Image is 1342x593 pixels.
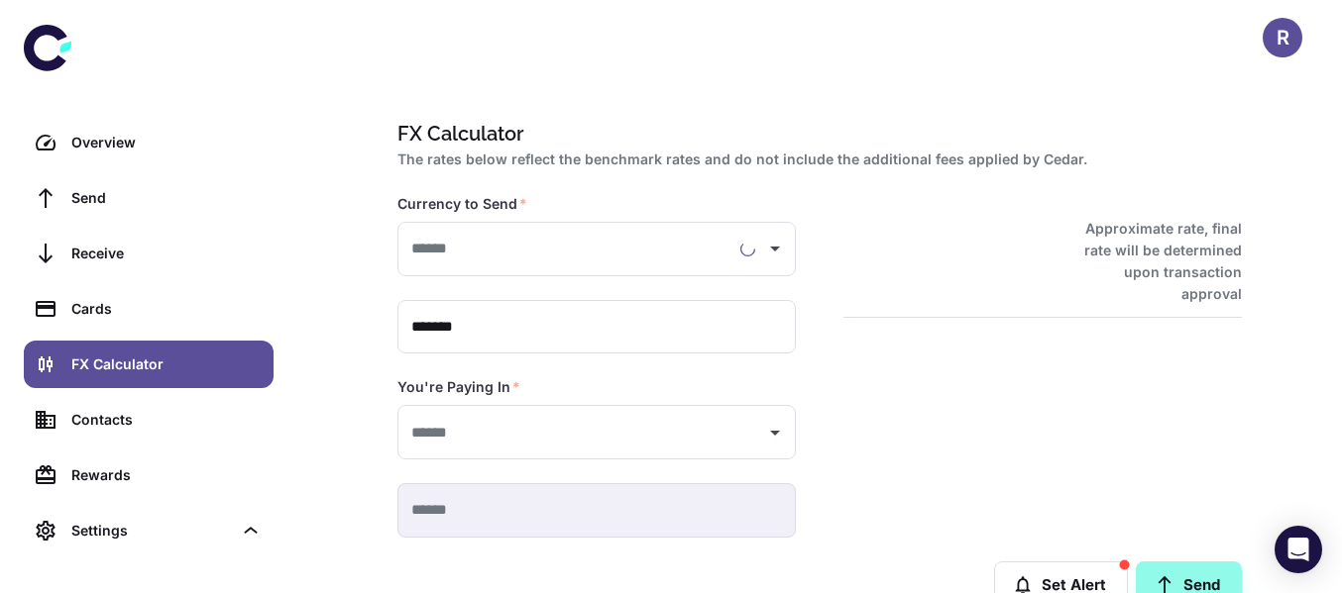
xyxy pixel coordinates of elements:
div: Contacts [71,409,262,431]
button: Open [761,419,789,446]
a: Rewards [24,451,274,499]
a: Contacts [24,396,274,444]
div: Open Intercom Messenger [1275,526,1322,573]
div: Receive [71,243,262,264]
div: Send [71,187,262,209]
div: FX Calculator [71,353,262,375]
div: Overview [71,132,262,153]
a: Cards [24,285,274,333]
a: Overview [24,119,274,166]
button: Open [761,235,789,262]
label: Currency to Send [397,194,527,214]
label: You're Paying In [397,377,520,397]
div: Cards [71,298,262,320]
h1: FX Calculator [397,119,1234,148]
div: Settings [71,520,232,542]
a: FX Calculator [24,341,274,388]
a: Send [24,174,274,222]
a: Receive [24,230,274,277]
h6: Approximate rate, final rate will be determined upon transaction approval [1062,218,1242,305]
button: R [1263,18,1302,57]
div: Rewards [71,464,262,486]
div: Settings [24,507,274,554]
